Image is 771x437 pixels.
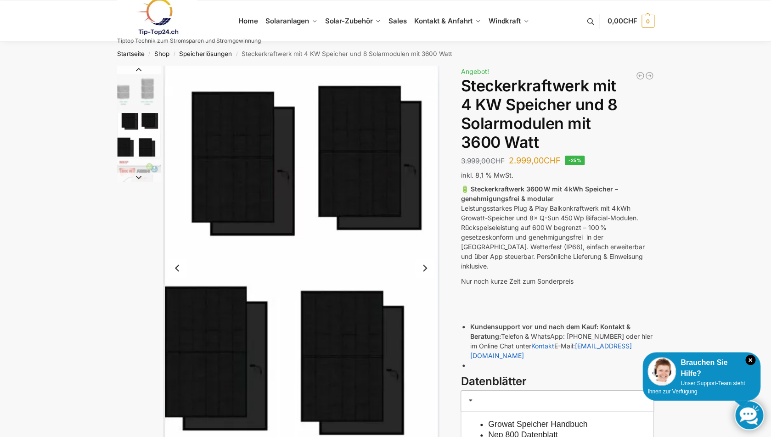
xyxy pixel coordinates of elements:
[388,17,407,25] span: Sales
[415,258,434,278] button: Next slide
[232,50,242,58] span: /
[115,66,161,112] li: 1 / 9
[470,322,654,360] li: Telefon & WhatsApp: [PHONE_NUMBER] oder hier im Online Chat unter E-Mail:
[145,50,154,58] span: /
[490,157,504,165] span: CHF
[117,66,161,111] img: Growatt-NOAH-2000-flexible-erweiterung
[508,156,560,165] bdi: 2.999,00
[117,113,161,157] img: 6 Module bificiaL
[607,7,654,35] a: 0,00CHF 0
[101,42,670,66] nav: Breadcrumb
[461,374,654,390] h3: Datenblätter
[115,157,161,203] li: 3 / 9
[117,173,161,182] button: Next slide
[461,184,654,271] p: Leistungsstarkes Plug & Play Balkonkraftwerk mit 4 kWh Growatt-Speicher und 8× Q-Sun 450 Wp Bifac...
[565,156,585,165] span: -25%
[543,156,560,165] span: CHF
[623,17,637,25] span: CHF
[642,15,654,28] span: 0
[461,67,489,75] span: Angebot!
[262,0,321,42] a: Solaranlagen
[410,0,484,42] a: Kontakt & Anfahrt
[325,17,373,25] span: Solar-Zubehör
[470,342,631,359] a: [EMAIL_ADDRESS][DOMAIN_NAME]
[117,65,161,74] button: Previous slide
[636,71,645,80] a: Balkonkraftwerk 890 Watt Solarmodulleistung mit 1kW/h Zendure Speicher
[179,50,232,57] a: Speicherlösungen
[384,0,410,42] a: Sales
[461,276,654,286] p: Nur noch kurze Zeit zum Sonderpreis
[168,258,187,278] button: Previous slide
[489,17,521,25] span: Windkraft
[647,357,676,386] img: Customer service
[115,112,161,157] li: 2 / 9
[645,71,654,80] a: Balkonkraftwerk 1780 Watt mit 4 KWh Zendure Batteriespeicher Notstrom fähig
[117,38,261,44] p: Tiptop Technik zum Stromsparen und Stromgewinnung
[461,185,618,202] strong: 🔋 Steckerkraftwerk 3600 W mit 4 kWh Speicher – genehmigungsfrei & modular
[647,357,755,379] div: Brauchen Sie Hilfe?
[745,355,755,365] i: Schließen
[461,171,513,179] span: inkl. 8,1 % MwSt.
[461,157,504,165] bdi: 3.999,00
[531,342,554,350] a: Kontakt
[414,17,473,25] span: Kontakt & Anfahrt
[461,77,654,151] h1: Steckerkraftwerk mit 4 KW Speicher und 8 Solarmodulen mit 3600 Watt
[607,17,637,25] span: 0,00
[488,420,587,429] a: Growat Speicher Handbuch
[484,0,533,42] a: Windkraft
[117,50,145,57] a: Startseite
[470,323,630,340] strong: Kontakt & Beratung:
[647,380,745,395] span: Unser Support-Team steht Ihnen zur Verfügung
[321,0,384,42] a: Solar-Zubehör
[117,159,161,202] img: Nep800
[154,50,169,57] a: Shop
[169,50,179,58] span: /
[470,323,598,331] strong: Kundensupport vor und nach dem Kauf:
[265,17,309,25] span: Solaranlagen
